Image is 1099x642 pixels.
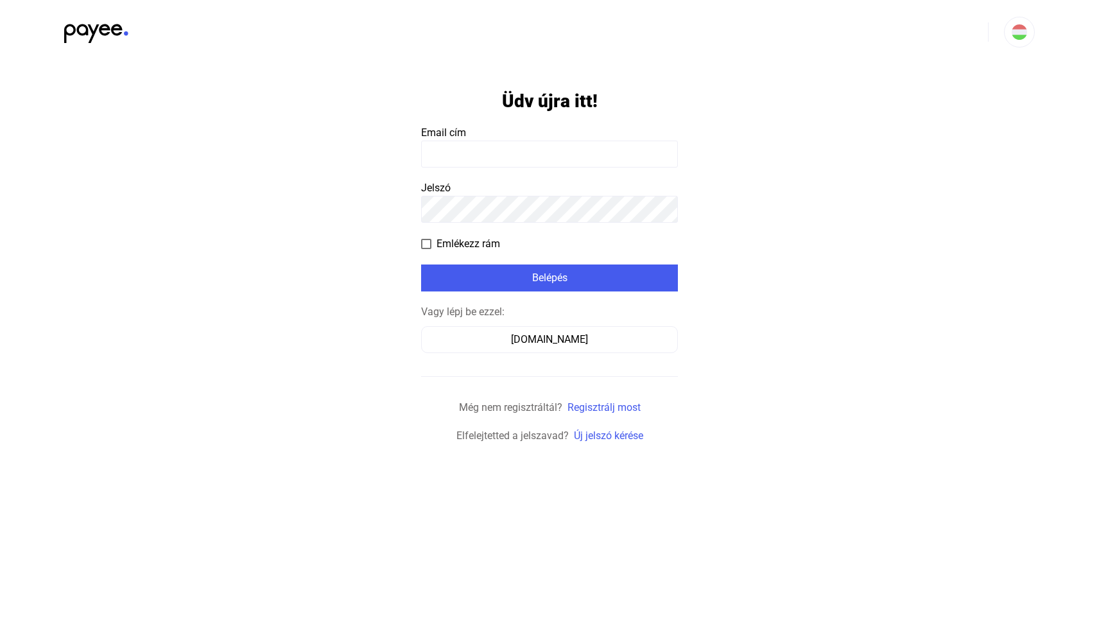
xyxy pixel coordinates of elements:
span: Email cím [421,126,466,139]
img: black-payee-blue-dot.svg [64,17,128,43]
button: Belépés [421,265,678,291]
a: [DOMAIN_NAME] [421,333,678,345]
span: Jelszó [421,182,451,194]
h1: Üdv újra itt! [502,90,598,112]
span: Emlékezz rám [437,236,500,252]
img: HU [1012,24,1027,40]
a: Új jelszó kérése [574,429,643,442]
div: [DOMAIN_NAME] [426,332,673,347]
button: HU [1004,17,1035,48]
button: [DOMAIN_NAME] [421,326,678,353]
div: Vagy lépj be ezzel: [421,304,678,320]
a: Regisztrálj most [567,401,641,413]
span: Még nem regisztráltál? [459,401,562,413]
span: Elfelejtetted a jelszavad? [456,429,569,442]
div: Belépés [425,270,674,286]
